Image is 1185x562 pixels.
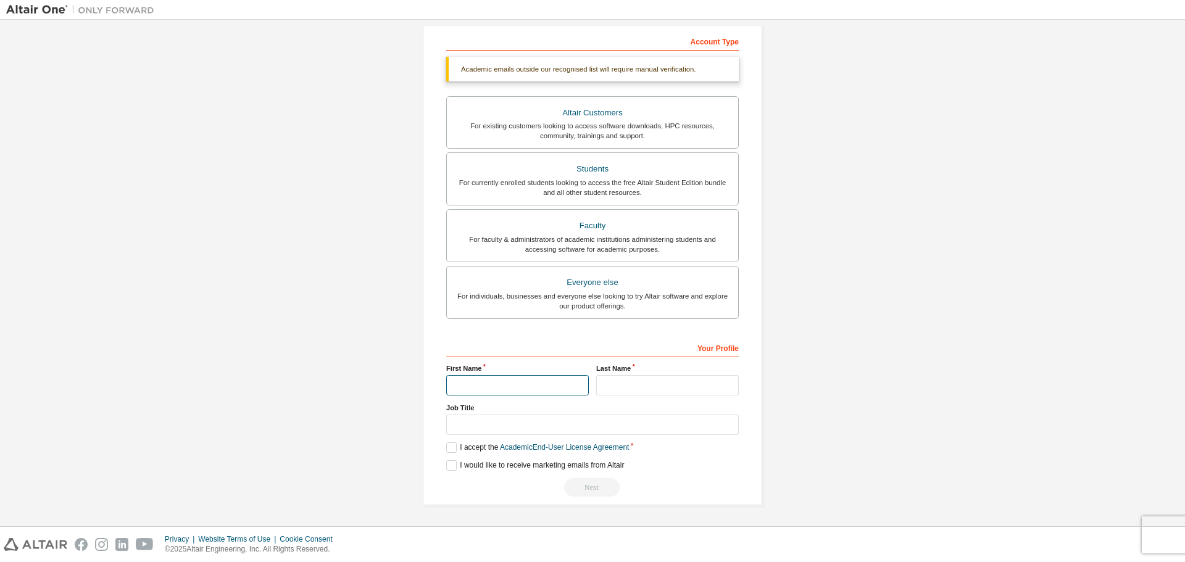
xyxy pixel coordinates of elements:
[454,234,731,254] div: For faculty & administrators of academic institutions administering students and accessing softwa...
[446,478,739,497] div: Read and acccept EULA to continue
[446,442,629,453] label: I accept the
[500,443,629,452] a: Academic End-User License Agreement
[454,178,731,197] div: For currently enrolled students looking to access the free Altair Student Edition bundle and all ...
[454,217,731,234] div: Faculty
[454,121,731,141] div: For existing customers looking to access software downloads, HPC resources, community, trainings ...
[454,160,731,178] div: Students
[454,274,731,291] div: Everyone else
[136,538,154,551] img: youtube.svg
[4,538,67,551] img: altair_logo.svg
[454,104,731,122] div: Altair Customers
[446,363,589,373] label: First Name
[454,291,731,311] div: For individuals, businesses and everyone else looking to try Altair software and explore our prod...
[115,538,128,551] img: linkedin.svg
[596,363,739,373] label: Last Name
[446,57,739,81] div: Academic emails outside our recognised list will require manual verification.
[446,31,739,51] div: Account Type
[446,403,739,413] label: Job Title
[446,337,739,357] div: Your Profile
[75,538,88,551] img: facebook.svg
[165,534,198,544] div: Privacy
[95,538,108,551] img: instagram.svg
[165,544,340,555] p: © 2025 Altair Engineering, Inc. All Rights Reserved.
[6,4,160,16] img: Altair One
[198,534,280,544] div: Website Terms of Use
[446,460,624,471] label: I would like to receive marketing emails from Altair
[280,534,339,544] div: Cookie Consent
